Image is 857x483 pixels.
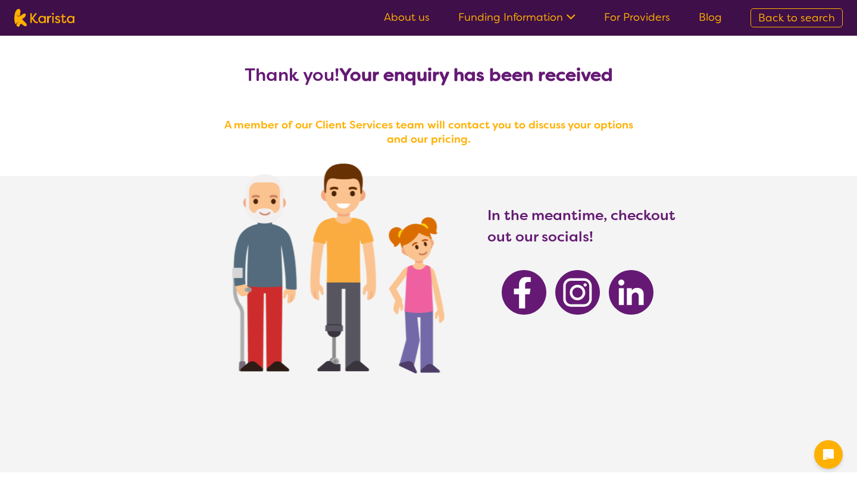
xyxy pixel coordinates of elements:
[758,11,835,25] span: Back to search
[502,270,546,315] img: Karista Facebook
[555,270,600,315] img: Karista Instagram
[458,10,575,24] a: Funding Information
[14,9,74,27] img: Karista logo
[214,64,643,86] h2: Thank you!
[384,10,430,24] a: About us
[487,205,677,247] h3: In the meantime, checkout out our socials!
[214,118,643,146] h4: A member of our Client Services team will contact you to discuss your options and our pricing.
[339,63,613,87] b: Your enquiry has been received
[197,133,470,396] img: Karista provider enquiry success
[609,270,653,315] img: Karista Linkedin
[699,10,722,24] a: Blog
[604,10,670,24] a: For Providers
[750,8,843,27] a: Back to search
